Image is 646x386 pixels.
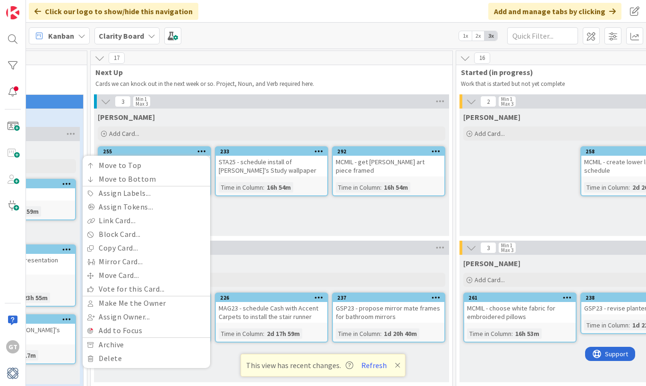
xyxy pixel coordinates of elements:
div: 237 [337,294,444,301]
span: : [263,182,264,193]
div: 261 [468,294,576,301]
input: Quick Filter... [507,27,578,44]
div: Time in Column [336,182,380,193]
span: Support [20,1,43,13]
span: 3x [484,31,497,41]
div: Add and manage tabs by clicking [488,3,621,20]
div: Time in Column [467,328,511,339]
div: 16h 53m [513,328,542,339]
div: Time in Column [219,182,263,193]
a: Archive [83,338,210,352]
div: 226 [220,294,327,301]
div: MCMIL - choose white fabric for embroidered pillows [464,302,576,323]
span: 17 [109,52,125,64]
div: 237 [333,294,444,302]
span: Kanban [48,30,74,42]
div: 261MCMIL - choose white fabric for embroidered pillows [464,294,576,323]
a: Block Card... [83,227,210,241]
span: Next Up [95,67,441,77]
div: 233 [216,147,327,156]
div: STA25 - schedule install of [PERSON_NAME]'s Study wallpaper [216,156,327,176]
img: avatar [6,367,19,380]
p: Cards we can knock out in the next week or so. Project, Noun, and Verb required here. [95,80,441,88]
a: Vote for this Card... [83,282,210,296]
div: Max 3 [501,248,513,252]
div: 226MAG23 - schedule Cash with Accent Carpets to install the stair runner [216,294,327,323]
div: Min 1 [501,97,512,101]
span: Lisa T. [463,259,520,268]
a: 292MCMIL - get [PERSON_NAME] art piece framedTime in Column:16h 54m [332,146,445,196]
a: Assign Labels... [83,186,210,200]
a: Copy Card... [83,241,210,255]
div: 292MCMIL - get [PERSON_NAME] art piece framed [333,147,444,176]
a: Make Me the Owner [83,296,210,310]
div: 255Move to TopMove to BottomAssign Labels...Assign Tokens...Link Card...Block Card...Copy Card...... [99,147,210,176]
img: Visit kanbanzone.com [6,6,19,19]
a: Assign Owner... [83,310,210,324]
div: GT [6,340,19,353]
div: Min 1 [501,243,512,248]
span: 16 [474,52,490,64]
div: 292 [333,147,444,156]
span: Add Card... [109,129,139,138]
div: 2d 23h 55m [12,293,50,303]
div: 255Move to TopMove to BottomAssign Labels...Assign Tokens...Link Card...Block Card...Copy Card...... [99,147,210,156]
b: Clarity Board [99,31,144,41]
div: 16h 54m [264,182,293,193]
div: 261 [464,294,576,302]
div: MCMIL - get [PERSON_NAME] art piece framed [333,156,444,176]
div: Click our logo to show/hide this navigation [29,3,198,20]
div: Time in Column [219,328,263,339]
span: 3 [115,96,131,107]
span: Add Card... [475,276,505,284]
span: This view has recent changes. [246,360,353,371]
div: MAG23 - schedule Cash with Accent Carpets to install the stair runner [216,302,327,323]
div: 237GSP23 - propose mirror mate frames for bathroom mirrors [333,294,444,323]
a: 233STA25 - schedule install of [PERSON_NAME]'s Study wallpaperTime in Column:16h 54m [215,146,328,196]
a: 237GSP23 - propose mirror mate frames for bathroom mirrorsTime in Column:1d 20h 40m [332,293,445,343]
div: Time in Column [336,328,380,339]
a: 226MAG23 - schedule Cash with Accent Carpets to install the stair runnerTime in Column:2d 17h 59m [215,293,328,343]
span: Gina [463,112,520,122]
a: Move to Top [83,159,210,172]
a: Add to Focus [83,324,210,337]
span: 3 [480,242,496,253]
div: 292 [337,148,444,155]
div: 1d 20h 40m [382,328,419,339]
div: 2d 17h 59m [264,328,302,339]
a: 255Move to TopMove to BottomAssign Labels...Assign Tokens...Link Card...Block Card...Copy Card...... [98,146,211,196]
div: Max 3 [501,101,513,106]
div: 16h 54m [382,182,410,193]
span: 1x [459,31,472,41]
a: Link Card... [83,214,210,227]
a: 261MCMIL - choose white fabric for embroidered pillowsTime in Column:16h 53m [463,293,577,343]
span: 2x [472,31,484,41]
a: Delete [83,352,210,365]
div: Time in Column [584,320,629,330]
div: 233STA25 - schedule install of [PERSON_NAME]'s Study wallpaper [216,147,327,176]
span: : [380,182,382,193]
button: Refresh [358,359,390,371]
div: 233 [220,148,327,155]
div: Min 1 [136,97,147,101]
div: GSP23 - propose mirror mate frames for bathroom mirrors [333,302,444,323]
span: : [511,328,513,339]
a: Move to Bottom [83,172,210,186]
a: Assign Tokens... [83,200,210,214]
div: Time in Column [584,182,629,193]
div: 226 [216,294,327,302]
a: Move Card... [83,269,210,282]
div: Max 3 [136,101,148,106]
div: 16h 59m [12,206,41,217]
span: Gina [98,112,155,122]
span: : [629,182,630,193]
span: : [263,328,264,339]
div: 255 [103,148,210,155]
span: Add Card... [475,129,505,138]
a: Mirror Card... [83,255,210,269]
span: : [629,320,630,330]
span: : [380,328,382,339]
span: 2 [480,96,496,107]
